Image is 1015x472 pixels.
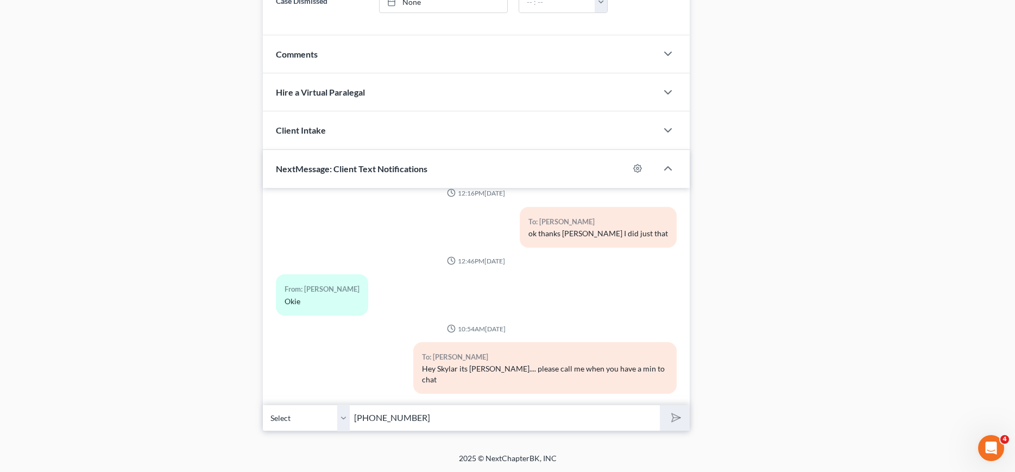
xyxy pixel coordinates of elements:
[276,163,427,174] span: NextMessage: Client Text Notifications
[528,228,668,239] div: ok thanks [PERSON_NAME] I did just that
[422,351,668,363] div: To: [PERSON_NAME]
[276,87,365,97] span: Hire a Virtual Paralegal
[276,188,676,198] div: 12:16PM[DATE]
[276,324,676,333] div: 10:54AM[DATE]
[350,405,659,431] input: Say something...
[422,363,668,385] div: Hey Skylar its [PERSON_NAME].... please call me when you have a min to chat
[285,283,360,295] div: From: [PERSON_NAME]
[978,435,1004,461] iframe: Intercom live chat
[276,256,676,266] div: 12:46PM[DATE]
[276,125,326,135] span: Client Intake
[276,49,318,59] span: Comments
[285,296,360,307] div: Okie
[1000,435,1009,444] span: 4
[528,216,668,228] div: To: [PERSON_NAME]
